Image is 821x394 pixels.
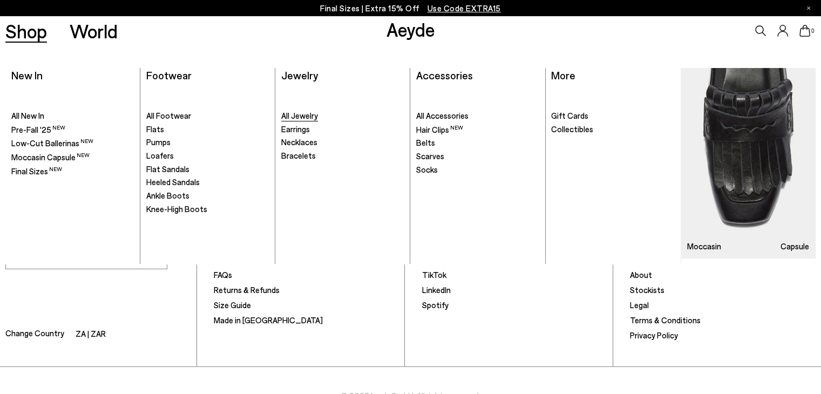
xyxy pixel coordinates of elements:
span: Heeled Sandals [146,177,200,187]
img: Mobile_e6eede4d-78b8-4bd1-ae2a-4197e375e133_900x.jpg [681,68,816,258]
span: Belts [416,138,435,147]
a: Returns & Refunds [214,285,280,295]
a: Made in [GEOGRAPHIC_DATA] [214,315,323,325]
a: 0 [799,25,810,37]
a: Collectibles [551,124,675,135]
a: Footwear [146,69,192,81]
span: Flat Sandals [146,164,189,174]
a: LinkedIn [422,285,450,295]
a: All New In [11,111,134,121]
span: Scarves [416,151,444,161]
a: Gift Cards [551,111,675,121]
span: Moccasin Capsule [11,152,90,162]
li: ZA | ZAR [76,327,106,342]
span: All Jewelry [281,111,318,120]
span: All New In [11,111,44,120]
span: Bracelets [281,151,316,160]
a: Moccasin Capsule [11,152,134,163]
span: Necklaces [281,137,317,147]
span: Earrings [281,124,310,134]
span: Collectibles [551,124,593,134]
span: Final Sizes [11,166,62,176]
a: Instagram [422,255,458,264]
a: Moccasin Capsule [681,68,816,258]
a: Stockists [630,285,664,295]
a: All Jewelry [281,111,404,121]
a: Flats [146,124,269,135]
a: New In [11,69,43,81]
a: About [630,270,652,280]
a: Flat Sandals [146,164,269,175]
span: Pumps [146,137,171,147]
a: Belts [416,138,539,148]
span: Hair Clips [416,125,463,134]
span: Knee-High Boots [146,204,207,214]
p: Final Sizes | Extra 15% Off [320,2,501,15]
a: Pre-Fall '25 [11,124,134,135]
a: Ankle Boots [146,191,269,201]
span: Navigate to /collections/ss25-final-sizes [428,3,501,13]
a: Necklaces [281,137,404,148]
a: Aeyde [386,18,435,40]
a: Size Guide [214,300,251,310]
a: Low-Cut Ballerinas [11,138,134,149]
h3: Capsule [781,242,809,250]
a: Heeled Sandals [146,177,269,188]
a: All Footwear [146,111,269,121]
a: All Accessories [416,111,539,121]
a: Terms & Conditions [630,315,701,325]
a: World [70,22,118,40]
a: Loafers [146,151,269,161]
span: 0 [810,28,816,34]
span: Change Country [5,327,64,342]
a: Accessories [416,69,473,81]
a: Scarves [416,151,539,162]
span: Flats [146,124,164,134]
a: Final Sizes [11,166,134,177]
span: Loafers [146,151,174,160]
a: Socks [416,165,539,175]
a: Jewelry [281,69,318,81]
a: Knee-High Boots [146,204,269,215]
span: All Accessories [416,111,469,120]
span: All Footwear [146,111,191,120]
a: Contact Us [214,255,256,264]
a: FAQs [214,270,232,280]
a: Privacy Policy [630,330,678,340]
a: Shop [5,22,47,40]
a: Spotify [422,300,448,310]
a: Earrings [281,124,404,135]
h3: Moccasin [687,242,721,250]
a: More [551,69,575,81]
a: Hair Clips [416,124,539,135]
span: Pre-Fall '25 [11,125,65,134]
span: Gift Cards [551,111,588,120]
a: TikTok [422,270,446,280]
a: Legal [630,300,649,310]
a: Careers [630,255,658,264]
span: Ankle Boots [146,191,189,200]
span: Low-Cut Ballerinas [11,138,93,148]
a: Pumps [146,137,269,148]
a: Bracelets [281,151,404,161]
span: Socks [416,165,438,174]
